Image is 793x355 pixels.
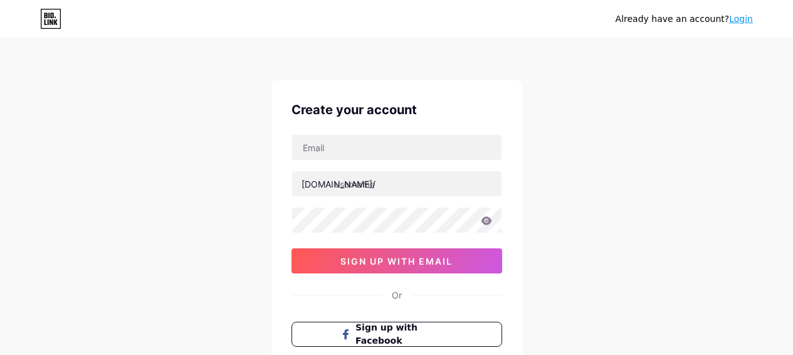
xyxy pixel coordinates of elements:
[292,171,502,196] input: username
[616,13,753,26] div: Already have an account?
[291,248,502,273] button: sign up with email
[355,321,453,347] span: Sign up with Facebook
[340,256,453,267] span: sign up with email
[291,100,502,119] div: Create your account
[291,322,502,347] button: Sign up with Facebook
[729,14,753,24] a: Login
[392,289,402,302] div: Or
[302,177,375,191] div: [DOMAIN_NAME]/
[292,135,502,160] input: Email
